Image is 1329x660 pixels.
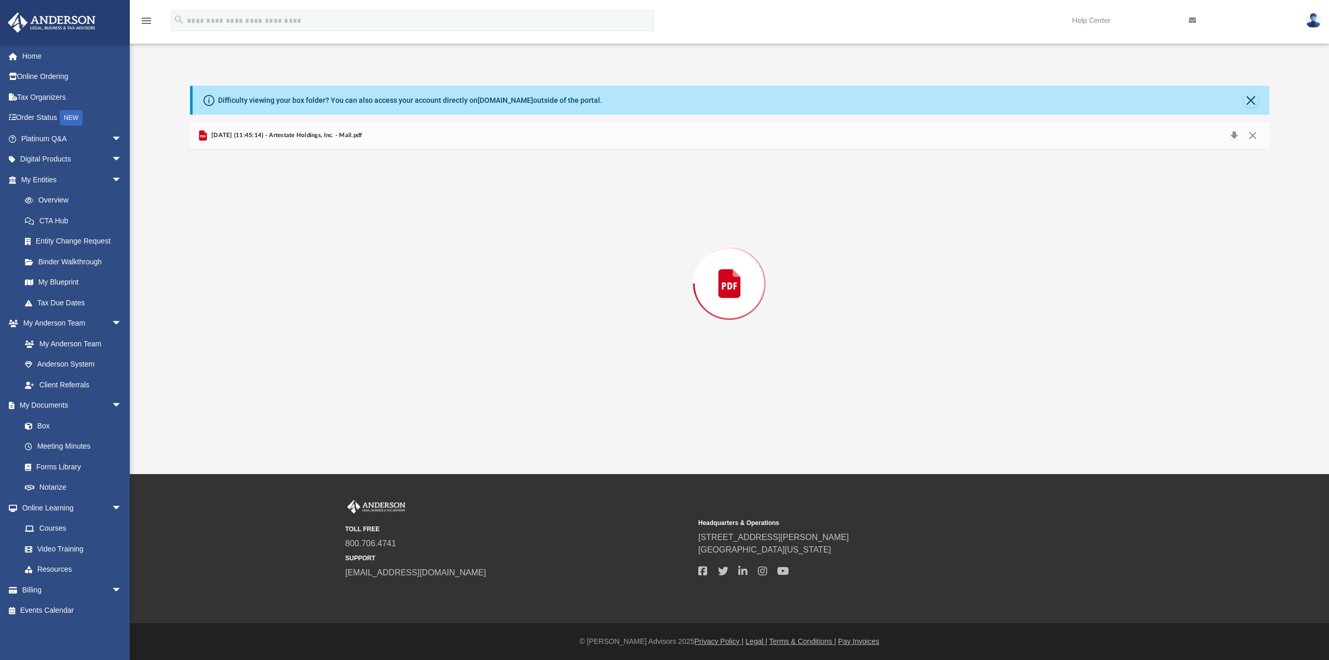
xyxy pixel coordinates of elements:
[7,66,138,87] a: Online Ordering
[838,637,879,645] a: Pay Invoices
[345,539,396,548] a: 800.706.4741
[769,637,836,645] a: Terms & Conditions |
[345,568,486,577] a: [EMAIL_ADDRESS][DOMAIN_NAME]
[15,415,127,436] a: Box
[15,210,138,231] a: CTA Hub
[15,333,127,354] a: My Anderson Team
[15,292,138,313] a: Tax Due Dates
[7,600,138,621] a: Events Calendar
[15,251,138,272] a: Binder Walkthrough
[7,169,138,190] a: My Entitiesarrow_drop_down
[1243,128,1262,143] button: Close
[7,580,138,600] a: Billingarrow_drop_down
[15,436,132,457] a: Meeting Minutes
[15,354,132,375] a: Anderson System
[7,107,138,129] a: Order StatusNEW
[5,12,99,33] img: Anderson Advisors Platinum Portal
[112,497,132,519] span: arrow_drop_down
[15,518,132,539] a: Courses
[695,637,744,645] a: Privacy Policy |
[7,128,138,149] a: Platinum Q&Aarrow_drop_down
[745,637,767,645] a: Legal |
[15,559,132,580] a: Resources
[15,456,127,477] a: Forms Library
[140,15,153,27] i: menu
[112,128,132,150] span: arrow_drop_down
[7,87,138,107] a: Tax Organizers
[112,580,132,601] span: arrow_drop_down
[1244,93,1258,107] button: Close
[15,374,132,395] a: Client Referrals
[130,636,1329,647] div: © [PERSON_NAME] Advisors 2025
[345,524,691,534] small: TOLL FREE
[1225,128,1244,143] button: Download
[1306,13,1321,28] img: User Pic
[218,95,602,106] div: Difficulty viewing your box folder? You can also access your account directly on outside of the p...
[7,395,132,416] a: My Documentsarrow_drop_down
[345,554,691,563] small: SUPPORT
[7,497,132,518] a: Online Learningarrow_drop_down
[698,545,831,554] a: [GEOGRAPHIC_DATA][US_STATE]
[140,20,153,27] a: menu
[345,500,408,514] img: Anderson Advisors Platinum Portal
[15,231,138,252] a: Entity Change Request
[15,477,132,498] a: Notarize
[698,533,849,542] a: [STREET_ADDRESS][PERSON_NAME]
[112,149,132,170] span: arrow_drop_down
[698,518,1044,528] small: Headquarters & Operations
[173,14,185,25] i: search
[190,122,1269,417] div: Preview
[15,272,132,293] a: My Blueprint
[112,313,132,334] span: arrow_drop_down
[209,131,362,140] span: [DATE] (11:45:14) - Artestate Holdings, Inc. - Mail.pdf
[15,538,127,559] a: Video Training
[60,110,83,126] div: NEW
[112,169,132,191] span: arrow_drop_down
[7,313,132,334] a: My Anderson Teamarrow_drop_down
[15,190,138,211] a: Overview
[7,149,138,170] a: Digital Productsarrow_drop_down
[7,46,138,66] a: Home
[112,395,132,416] span: arrow_drop_down
[478,96,533,104] a: [DOMAIN_NAME]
